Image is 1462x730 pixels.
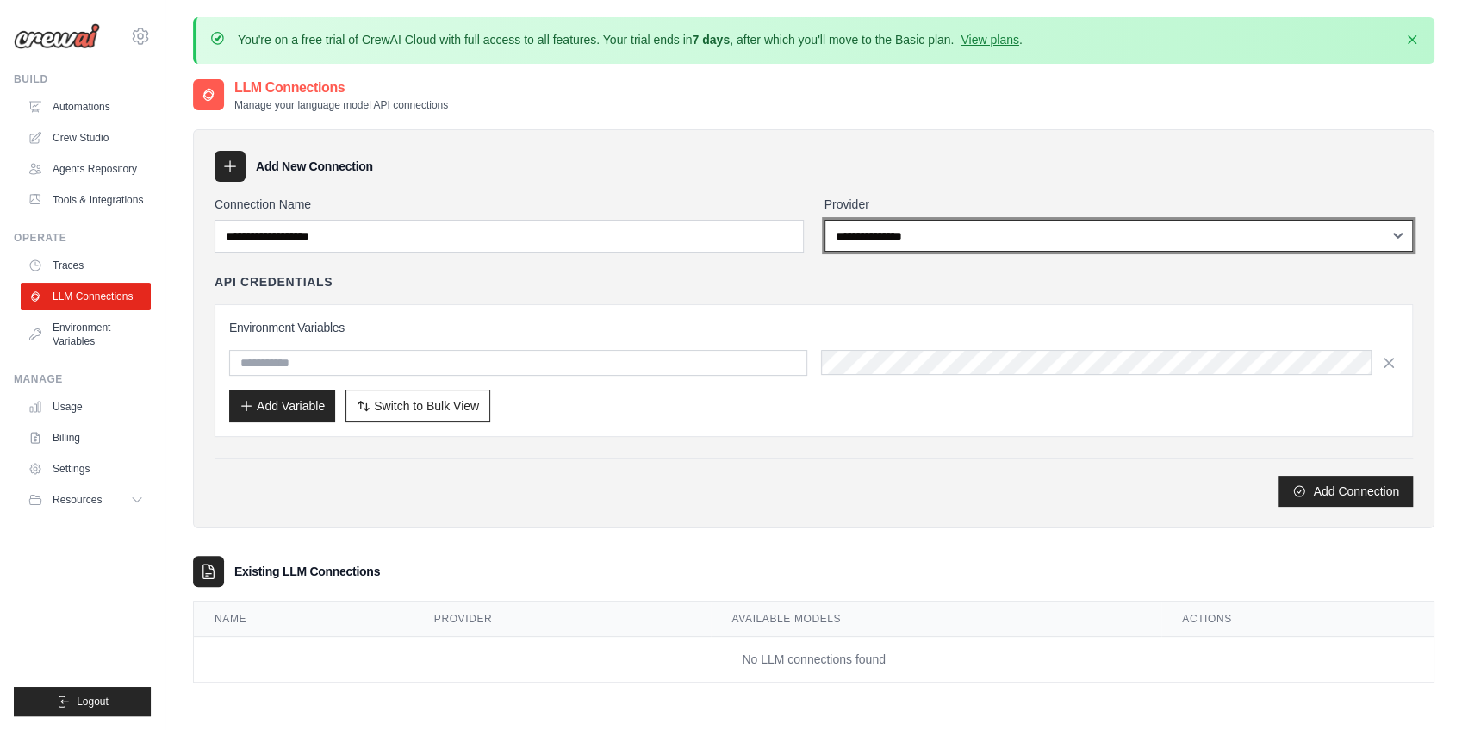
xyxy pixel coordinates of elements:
a: Crew Studio [21,124,151,152]
h2: LLM Connections [234,78,448,98]
button: Add Variable [229,390,335,422]
p: Manage your language model API connections [234,98,448,112]
h4: API Credentials [215,273,333,290]
div: Manage [14,372,151,386]
p: You're on a free trial of CrewAI Cloud with full access to all features. Your trial ends in , aft... [238,31,1023,48]
span: Switch to Bulk View [374,397,479,415]
button: Resources [21,486,151,514]
th: Available Models [711,602,1161,637]
button: Add Connection [1278,476,1413,507]
a: Environment Variables [21,314,151,355]
span: Logout [77,695,109,708]
a: Usage [21,393,151,421]
label: Connection Name [215,196,804,213]
label: Provider [824,196,1414,213]
th: Actions [1161,602,1434,637]
a: Traces [21,252,151,279]
button: Switch to Bulk View [345,390,490,422]
h3: Environment Variables [229,319,1398,336]
td: No LLM connections found [194,637,1434,683]
a: Settings [21,455,151,483]
button: Logout [14,687,151,716]
a: Tools & Integrations [21,186,151,214]
a: Billing [21,424,151,452]
a: LLM Connections [21,283,151,310]
h3: Existing LLM Connections [234,563,380,580]
span: Resources [53,493,102,507]
a: Automations [21,93,151,121]
a: View plans [961,33,1018,47]
a: Agents Repository [21,155,151,183]
div: Operate [14,231,151,245]
th: Provider [414,602,712,637]
img: Logo [14,23,100,49]
th: Name [194,602,414,637]
h3: Add New Connection [256,158,373,175]
div: Build [14,72,151,86]
strong: 7 days [692,33,730,47]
